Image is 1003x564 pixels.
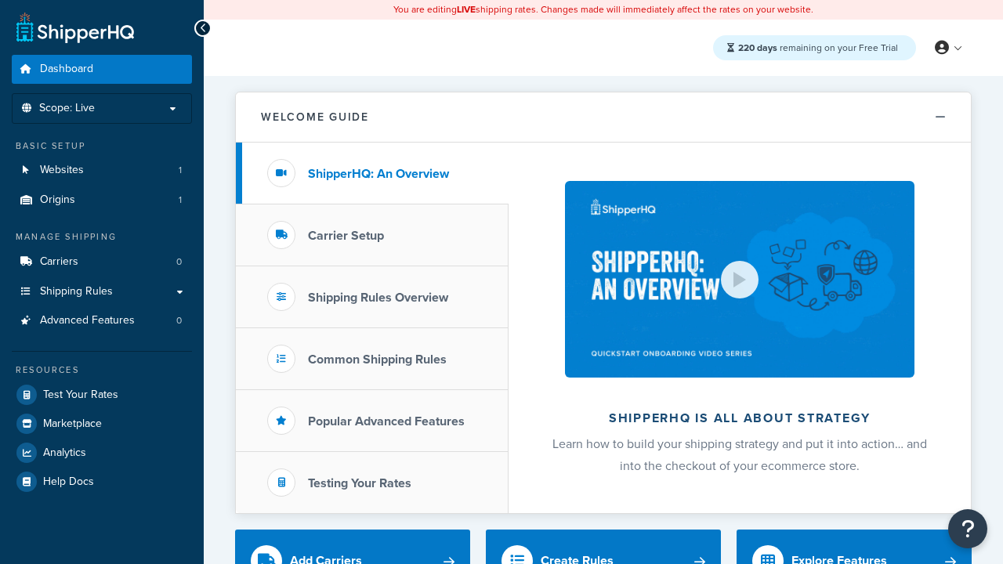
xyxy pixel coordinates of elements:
[40,285,113,298] span: Shipping Rules
[550,411,929,425] h2: ShipperHQ is all about strategy
[12,468,192,496] a: Help Docs
[40,255,78,269] span: Carriers
[40,193,75,207] span: Origins
[12,186,192,215] li: Origins
[12,381,192,409] a: Test Your Rates
[12,139,192,153] div: Basic Setup
[12,306,192,335] li: Advanced Features
[12,186,192,215] a: Origins1
[179,193,182,207] span: 1
[176,255,182,269] span: 0
[12,55,192,84] a: Dashboard
[12,230,192,244] div: Manage Shipping
[948,509,987,548] button: Open Resource Center
[12,363,192,377] div: Resources
[40,164,84,177] span: Websites
[43,475,94,489] span: Help Docs
[40,63,93,76] span: Dashboard
[12,439,192,467] a: Analytics
[308,476,411,490] h3: Testing Your Rates
[179,164,182,177] span: 1
[40,314,135,327] span: Advanced Features
[738,41,777,55] strong: 220 days
[12,306,192,335] a: Advanced Features0
[12,410,192,438] a: Marketplace
[738,41,898,55] span: remaining on your Free Trial
[308,291,448,305] h3: Shipping Rules Overview
[43,418,102,431] span: Marketplace
[12,248,192,277] li: Carriers
[308,414,465,428] h3: Popular Advanced Features
[12,156,192,185] a: Websites1
[308,229,384,243] h3: Carrier Setup
[12,156,192,185] li: Websites
[261,111,369,123] h2: Welcome Guide
[43,446,86,460] span: Analytics
[565,181,914,378] img: ShipperHQ is all about strategy
[236,92,971,143] button: Welcome Guide
[308,167,449,181] h3: ShipperHQ: An Overview
[12,277,192,306] a: Shipping Rules
[176,314,182,327] span: 0
[39,102,95,115] span: Scope: Live
[552,435,927,475] span: Learn how to build your shipping strategy and put it into action… and into the checkout of your e...
[43,389,118,402] span: Test Your Rates
[457,2,476,16] b: LIVE
[12,248,192,277] a: Carriers0
[308,352,447,367] h3: Common Shipping Rules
